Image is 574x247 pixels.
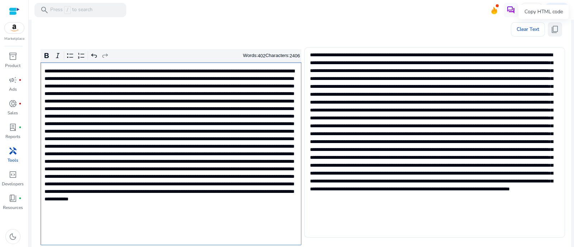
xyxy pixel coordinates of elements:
p: Ads [9,86,17,92]
p: Reports [5,133,20,140]
span: / [64,6,71,14]
span: code_blocks [9,170,17,179]
span: search [40,6,49,14]
span: book_4 [9,194,17,203]
span: donut_small [9,99,17,108]
div: Editor toolbar [41,49,301,63]
span: lab_profile [9,123,17,132]
span: dark_mode [9,232,17,241]
img: amazon.svg [5,23,24,33]
p: Tools [8,157,18,163]
p: AE [533,4,539,16]
p: Product [5,62,20,69]
span: fiber_manual_record [19,102,22,105]
label: 402 [258,53,265,58]
label: 2406 [290,53,300,58]
p: Resources [3,204,23,211]
div: Words: Characters: [243,51,300,60]
span: content_copy [551,25,559,34]
span: fiber_manual_record [19,126,22,129]
span: fiber_manual_record [19,79,22,81]
p: Sales [8,110,18,116]
p: Developers [2,181,24,187]
span: inventory_2 [9,52,17,61]
div: Rich Text Editor. Editing area: main. Press Alt+0 for help. [41,62,301,245]
span: fiber_manual_record [19,197,22,200]
button: content_copy [548,22,562,37]
p: Marketplace [4,36,24,42]
button: Clear Text [511,22,545,37]
span: Clear Text [517,22,539,37]
span: campaign [9,76,17,84]
span: handyman [9,147,17,155]
p: Press to search [50,6,93,14]
div: Copy HTML code [519,5,569,19]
